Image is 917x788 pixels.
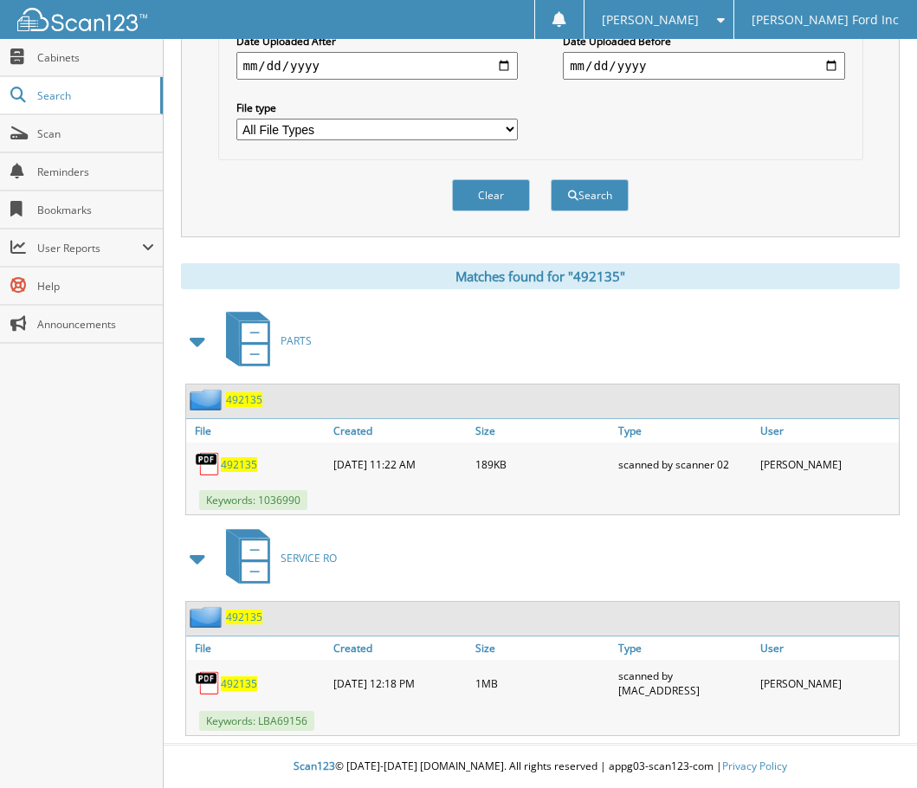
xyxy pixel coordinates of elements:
a: 492135 [226,392,262,407]
a: User [756,636,899,660]
span: PARTS [281,333,312,348]
input: end [563,52,844,80]
div: © [DATE]-[DATE] [DOMAIN_NAME]. All rights reserved | appg03-scan123-com | [164,746,917,788]
button: Search [551,179,629,211]
div: 1MB [471,664,614,702]
a: Created [329,636,472,660]
label: Date Uploaded Before [563,34,844,48]
img: PDF.png [195,670,221,696]
a: 492135 [226,610,262,624]
a: Type [614,419,757,442]
a: File [186,419,329,442]
span: Keywords: LBA69156 [199,711,314,731]
img: folder2.png [190,389,226,410]
label: Date Uploaded After [236,34,518,48]
div: Matches found for "492135" [181,263,900,289]
div: 189KB [471,447,614,481]
span: [PERSON_NAME] [602,15,699,25]
a: Privacy Policy [722,759,787,773]
a: File [186,636,329,660]
input: start [236,52,518,80]
img: PDF.png [195,451,221,477]
span: Cabinets [37,50,154,65]
label: File type [236,100,518,115]
div: scanned by scanner 02 [614,447,757,481]
iframe: Chat Widget [830,705,917,788]
div: scanned by [MAC_ADDRESS] [614,664,757,702]
span: Help [37,279,154,294]
span: User Reports [37,241,142,255]
span: SERVICE RO [281,551,337,565]
img: folder2.png [190,606,226,628]
a: 492135 [221,457,257,472]
a: Created [329,419,472,442]
span: Reminders [37,165,154,179]
a: Size [471,636,614,660]
a: User [756,419,899,442]
div: [PERSON_NAME] [756,447,899,481]
span: Search [37,88,152,103]
span: [PERSON_NAME] Ford Inc [752,15,899,25]
a: PARTS [216,307,312,375]
a: Size [471,419,614,442]
div: [DATE] 11:22 AM [329,447,472,481]
a: 492135 [221,676,257,691]
div: [PERSON_NAME] [756,664,899,702]
span: Scan123 [294,759,335,773]
a: SERVICE RO [216,524,337,592]
button: Clear [452,179,530,211]
div: [DATE] 12:18 PM [329,664,472,702]
a: Type [614,636,757,660]
span: Keywords: 1036990 [199,490,307,510]
img: scan123-logo-white.svg [17,8,147,31]
span: Announcements [37,317,154,332]
span: Scan [37,126,154,141]
span: Bookmarks [37,203,154,217]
